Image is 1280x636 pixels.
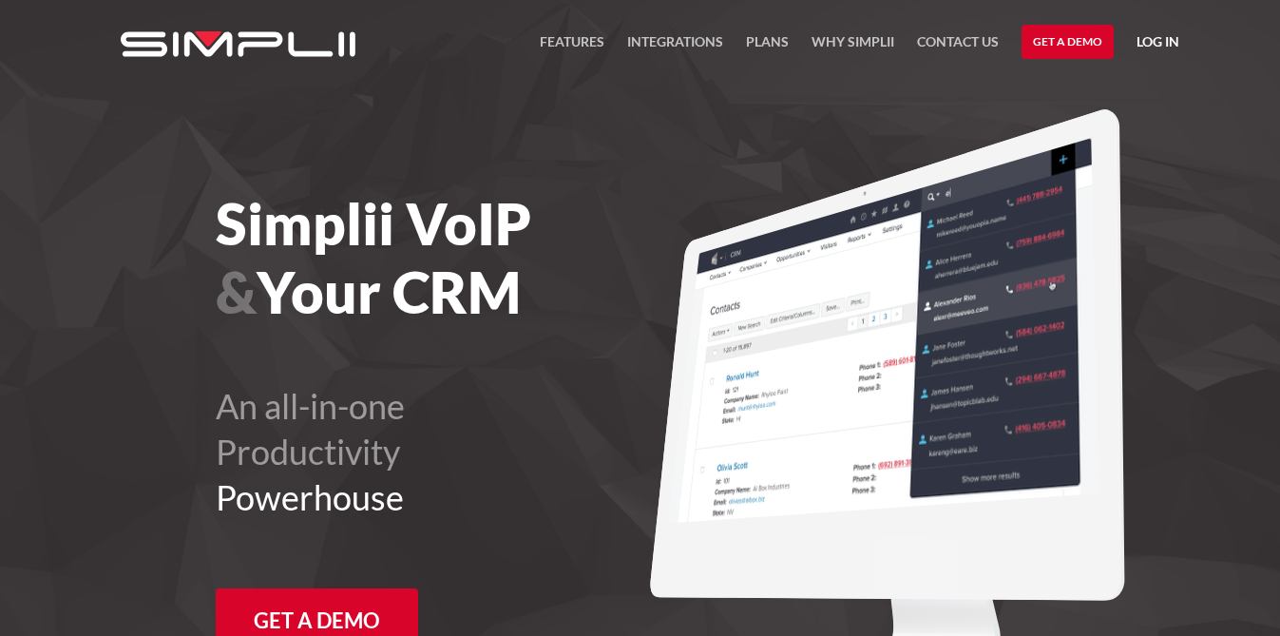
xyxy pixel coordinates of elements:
span: Powerhouse [216,476,404,518]
h2: An all-in-one Productivity [216,383,745,520]
img: Simplii [121,31,355,57]
a: Integrations [627,30,723,65]
h1: Simplii VoIP Your CRM [216,189,745,326]
a: Contact US [917,30,999,65]
a: Log in [1137,30,1179,59]
span: & [216,258,257,326]
a: FEATURES [540,30,604,65]
a: Plans [746,30,789,65]
a: Get a Demo [1022,25,1114,59]
a: Why Simplii [812,30,894,65]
